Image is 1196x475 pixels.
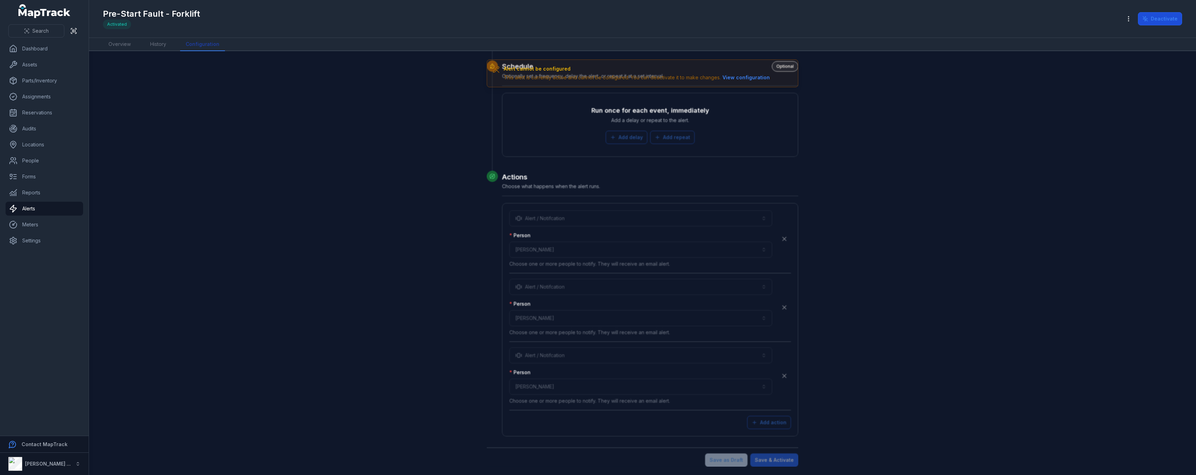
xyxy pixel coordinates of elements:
a: Meters [6,218,83,232]
a: Overview [103,38,136,51]
span: Search [32,27,49,34]
a: Reports [6,186,83,200]
a: Dashboard [6,42,83,56]
div: This alert is currently active and cannot be configured. You can deactivate it to make changes. [504,74,771,81]
a: Alerts [6,202,83,216]
a: Assets [6,58,83,72]
a: Audits [6,122,83,136]
a: Assignments [6,90,83,104]
h1: Pre-Start Fault - Forklift [103,8,200,19]
strong: [PERSON_NAME] Group [25,461,82,467]
a: History [145,38,172,51]
a: People [6,154,83,168]
a: Forms [6,170,83,184]
div: Activated [103,19,131,29]
strong: Contact MapTrack [22,441,67,447]
a: Parts/Inventory [6,74,83,88]
a: MapTrack [18,4,71,18]
a: Settings [6,234,83,248]
h3: Alert cannot be configured [504,65,771,72]
button: Search [8,24,64,38]
button: Deactivate [1138,12,1182,25]
a: Configuration [180,38,225,51]
a: Locations [6,138,83,152]
a: Reservations [6,106,83,120]
button: View configuration [721,74,771,81]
